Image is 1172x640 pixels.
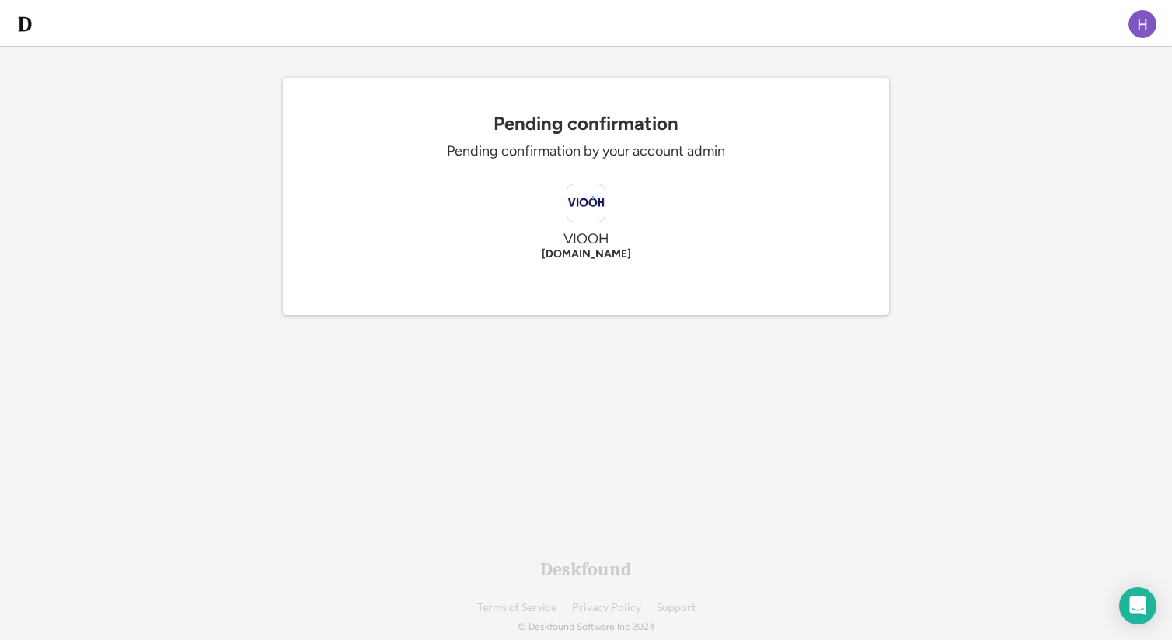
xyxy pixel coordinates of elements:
div: VIOOH [353,230,819,248]
div: Pending confirmation by your account admin [353,142,819,160]
a: Terms of Service [477,602,556,614]
div: [DOMAIN_NAME] [353,248,819,261]
a: Privacy Policy [572,602,641,614]
div: Pending confirmation [283,113,889,135]
div: Deskfound [540,560,632,579]
img: ACg8ocK5_1zqp5ysCa_QJAwIW5q18MoQ7uSXDKYJXZz0Fx1VJF7Dcg=s96-c [1128,10,1156,38]
img: d-whitebg.png [16,15,34,33]
a: Support [657,602,696,614]
img: viooh.com [567,184,605,222]
div: Open Intercom Messenger [1119,587,1156,624]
